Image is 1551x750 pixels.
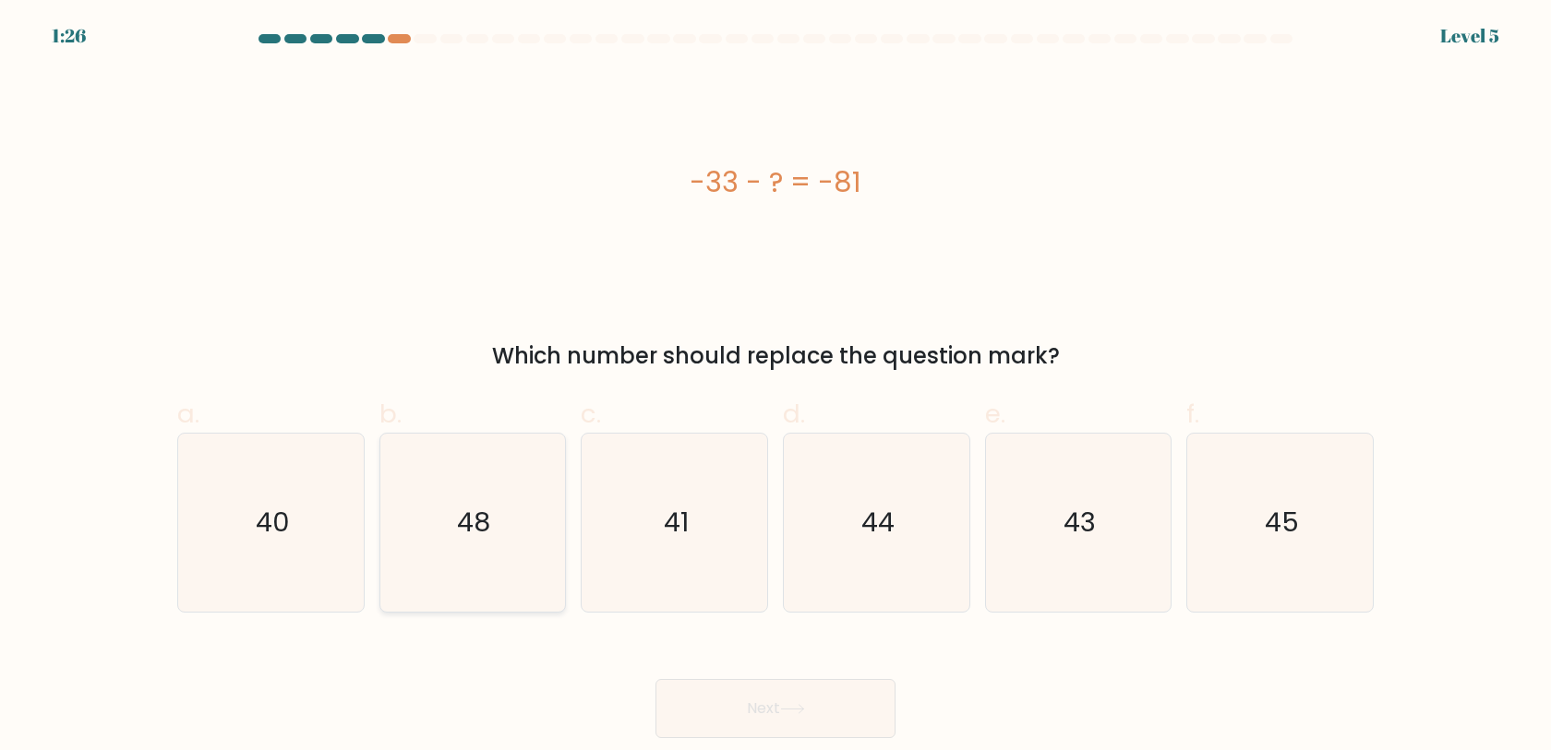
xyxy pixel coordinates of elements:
text: 44 [861,505,895,542]
div: Which number should replace the question mark? [188,339,1363,373]
button: Next [655,679,896,738]
text: 43 [1064,505,1096,542]
span: b. [379,396,402,432]
span: c. [581,396,601,432]
span: d. [783,396,805,432]
span: e. [985,396,1005,432]
span: f. [1186,396,1199,432]
div: 1:26 [52,22,86,50]
text: 48 [458,505,491,542]
text: 40 [256,505,290,542]
div: Level 5 [1440,22,1499,50]
div: -33 - ? = -81 [177,161,1374,203]
text: 41 [664,505,689,542]
text: 45 [1265,505,1299,542]
span: a. [177,396,199,432]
